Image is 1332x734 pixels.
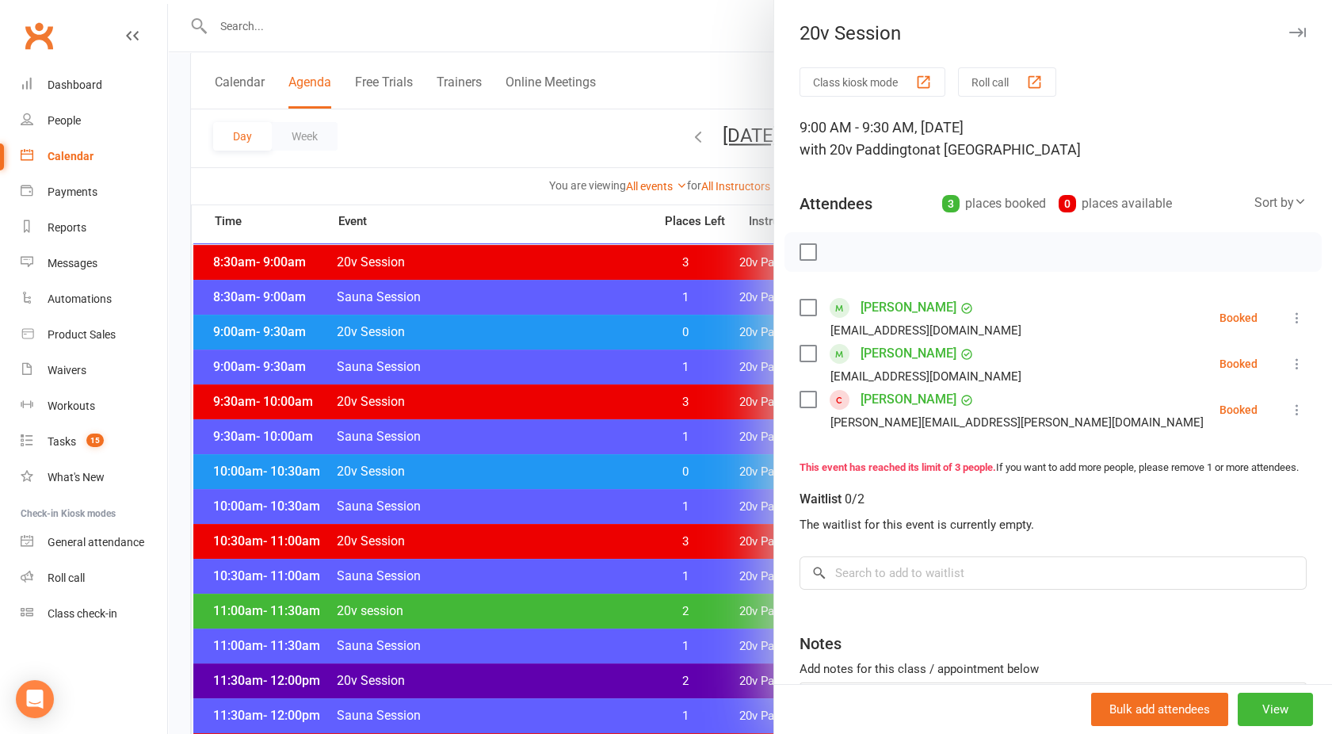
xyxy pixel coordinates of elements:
[48,536,144,549] div: General attendance
[942,195,960,212] div: 3
[21,103,167,139] a: People
[21,317,167,353] a: Product Sales
[942,193,1046,215] div: places booked
[21,246,167,281] a: Messages
[48,257,97,270] div: Messages
[1219,358,1258,369] div: Booked
[800,67,945,97] button: Class kiosk mode
[21,560,167,596] a: Roll call
[928,141,1081,158] span: at [GEOGRAPHIC_DATA]
[21,139,167,174] a: Calendar
[1238,693,1313,726] button: View
[830,320,1021,341] div: [EMAIL_ADDRESS][DOMAIN_NAME]
[48,150,94,162] div: Calendar
[800,633,842,655] div: Notes
[845,488,864,510] div: 0/2
[48,185,97,198] div: Payments
[48,221,86,234] div: Reports
[21,210,167,246] a: Reports
[48,572,85,584] div: Roll call
[86,434,104,447] span: 15
[48,471,105,484] div: What's New
[16,680,54,718] div: Open Intercom Messenger
[861,295,956,320] a: [PERSON_NAME]
[48,78,102,91] div: Dashboard
[21,281,167,317] a: Automations
[48,114,81,127] div: People
[830,366,1021,387] div: [EMAIL_ADDRESS][DOMAIN_NAME]
[21,525,167,560] a: General attendance kiosk mode
[774,22,1332,44] div: 20v Session
[800,460,1307,476] div: If you want to add more people, please remove 1 or more attendees.
[1254,193,1307,213] div: Sort by
[1091,693,1228,726] button: Bulk add attendees
[19,16,59,55] a: Clubworx
[800,515,1307,534] div: The waitlist for this event is currently empty.
[48,292,112,305] div: Automations
[21,67,167,103] a: Dashboard
[21,460,167,495] a: What's New
[48,364,86,377] div: Waivers
[21,388,167,424] a: Workouts
[861,341,956,366] a: [PERSON_NAME]
[1059,195,1076,212] div: 0
[1219,312,1258,323] div: Booked
[861,387,956,412] a: [PERSON_NAME]
[21,353,167,388] a: Waivers
[800,556,1307,590] input: Search to add to waitlist
[800,488,864,510] div: Waitlist
[800,461,996,473] strong: This event has reached its limit of 3 people.
[800,659,1307,679] div: Add notes for this class / appointment below
[800,193,872,215] div: Attendees
[48,607,117,620] div: Class check-in
[21,424,167,460] a: Tasks 15
[21,596,167,632] a: Class kiosk mode
[48,399,95,412] div: Workouts
[800,141,928,158] span: with 20v Paddington
[800,117,1307,161] div: 9:00 AM - 9:30 AM, [DATE]
[48,435,76,448] div: Tasks
[830,412,1204,433] div: [PERSON_NAME][EMAIL_ADDRESS][PERSON_NAME][DOMAIN_NAME]
[1219,404,1258,415] div: Booked
[1059,193,1172,215] div: places available
[21,174,167,210] a: Payments
[958,67,1056,97] button: Roll call
[48,328,116,341] div: Product Sales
